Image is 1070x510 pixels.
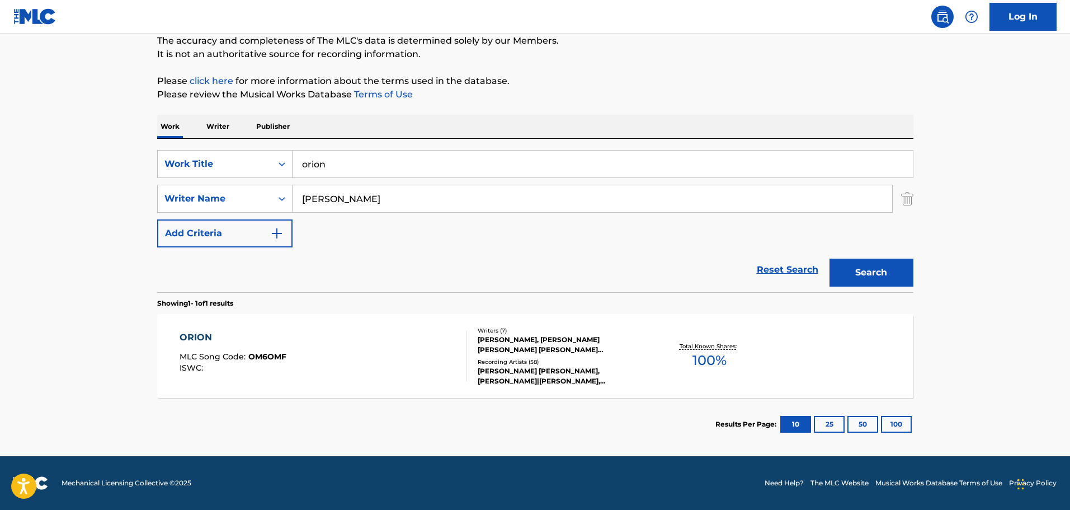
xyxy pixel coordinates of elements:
a: Log In [989,3,1057,31]
form: Search Form [157,150,913,292]
a: Need Help? [765,478,804,488]
div: Help [960,6,983,28]
div: Writer Name [164,192,265,205]
img: Delete Criterion [901,185,913,213]
div: Recording Artists ( 58 ) [478,358,647,366]
p: Writer [203,115,233,138]
img: 9d2ae6d4665cec9f34b9.svg [270,227,284,240]
p: Publisher [253,115,293,138]
p: Please review the Musical Works Database [157,88,913,101]
p: The accuracy and completeness of The MLC's data is determined solely by our Members. [157,34,913,48]
div: Work Title [164,157,265,171]
a: Public Search [931,6,954,28]
button: Add Criteria [157,219,293,247]
span: ISWC : [180,363,206,373]
p: Total Known Shares: [680,342,739,350]
p: Please for more information about the terms used in the database. [157,74,913,88]
img: help [965,10,978,24]
span: OM6OMF [248,352,286,362]
img: logo [13,476,48,490]
img: MLC Logo [13,8,56,25]
a: ORIONMLC Song Code:OM6OMFISWC:Writers (7)[PERSON_NAME], [PERSON_NAME] [PERSON_NAME] [PERSON_NAME]... [157,314,913,398]
span: Mechanical Licensing Collective © 2025 [62,478,191,488]
iframe: Chat Widget [1014,456,1070,510]
div: [PERSON_NAME], [PERSON_NAME] [PERSON_NAME] [PERSON_NAME] [PERSON_NAME], [PERSON_NAME], [PERSON_NA... [478,335,647,355]
p: Work [157,115,183,138]
a: The MLC Website [810,478,869,488]
div: Writers ( 7 ) [478,326,647,335]
img: search [936,10,949,24]
button: Search [829,259,913,287]
span: MLC Song Code : [180,352,248,362]
p: Results Per Page: [715,419,779,429]
span: 100 % [692,350,727,371]
button: 50 [847,416,878,433]
div: ORION [180,331,286,344]
div: [PERSON_NAME] [PERSON_NAME], [PERSON_NAME]|[PERSON_NAME], [PERSON_NAME] & [PERSON_NAME], [PERSON_... [478,366,647,386]
a: Musical Works Database Terms of Use [875,478,1002,488]
button: 25 [814,416,845,433]
a: Reset Search [751,258,824,282]
a: click here [190,76,233,86]
button: 10 [780,416,811,433]
p: Showing 1 - 1 of 1 results [157,298,233,308]
p: It is not an authoritative source for recording information. [157,48,913,61]
div: Drag [1017,467,1024,501]
a: Terms of Use [352,89,413,100]
a: Privacy Policy [1009,478,1057,488]
button: 100 [881,416,912,433]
